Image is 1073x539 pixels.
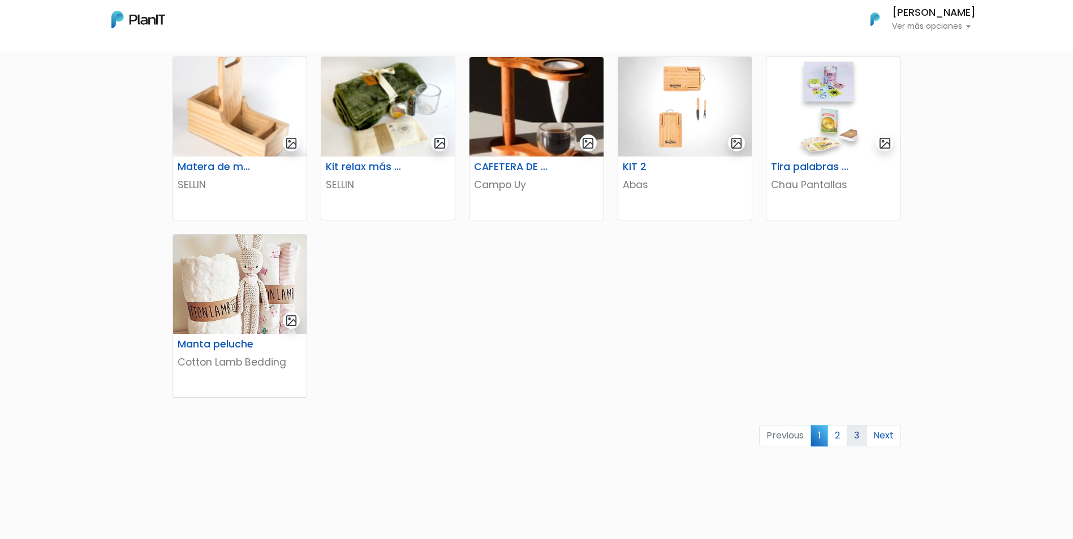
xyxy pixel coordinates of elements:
[178,355,302,370] p: Cotton Lamb Bedding
[111,11,165,28] img: PlanIt Logo
[892,23,976,31] p: Ver más opciones
[730,137,743,150] img: gallery-light
[469,56,604,220] a: gallery-light CAFETERA DE GOTEO Campo Uy
[171,338,263,350] h6: Manta peluche
[173,234,307,334] img: thumb_manta.jpg
[285,314,298,327] img: gallery-light
[474,177,598,192] p: Campo Uy
[811,425,828,446] span: 1
[467,161,559,173] h6: CAFETERA DE GOTEO
[173,57,307,157] img: thumb_688cd36894cd4_captura-de-pantalla-2025-08-01-114651.png
[771,177,895,192] p: Chau Pantallas
[828,425,847,446] a: 2
[171,161,263,173] h6: Matera de madera con Porta Celular
[469,57,603,157] img: thumb_46808385-B327-4404-90A4-523DC24B1526_4_5005_c.jpeg
[326,177,450,192] p: SELLIN
[892,8,976,18] h6: [PERSON_NAME]
[766,56,900,220] a: gallery-light Tira palabras + Cartas españolas Chau Pantallas
[173,56,307,220] a: gallery-light Matera de madera con Porta Celular SELLIN
[616,161,708,173] h6: KIT 2
[178,177,302,192] p: SELLIN
[618,57,752,157] img: thumb_WhatsApp_Image_2023-06-30_at_16.24.56-PhotoRoom.png
[863,7,887,32] img: PlanIt Logo
[878,137,891,150] img: gallery-light
[321,56,455,220] a: gallery-light Kit relax más té SELLIN
[766,57,900,157] img: thumb_image__copia___copia___copia_-Photoroom__6_.jpg
[319,161,411,173] h6: Kit relax más té
[433,137,446,150] img: gallery-light
[847,425,867,446] a: 3
[321,57,455,157] img: thumb_68921f9ede5ef_captura-de-pantalla-2025-08-05-121323.png
[866,425,901,446] a: Next
[285,137,298,150] img: gallery-light
[623,177,747,192] p: Abas
[173,234,307,398] a: gallery-light Manta peluche Cotton Lamb Bedding
[581,137,594,150] img: gallery-light
[856,5,976,34] button: PlanIt Logo [PERSON_NAME] Ver más opciones
[764,161,856,173] h6: Tira palabras + Cartas españolas
[618,56,752,220] a: gallery-light KIT 2 Abas
[58,11,163,33] div: ¿Necesitás ayuda?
